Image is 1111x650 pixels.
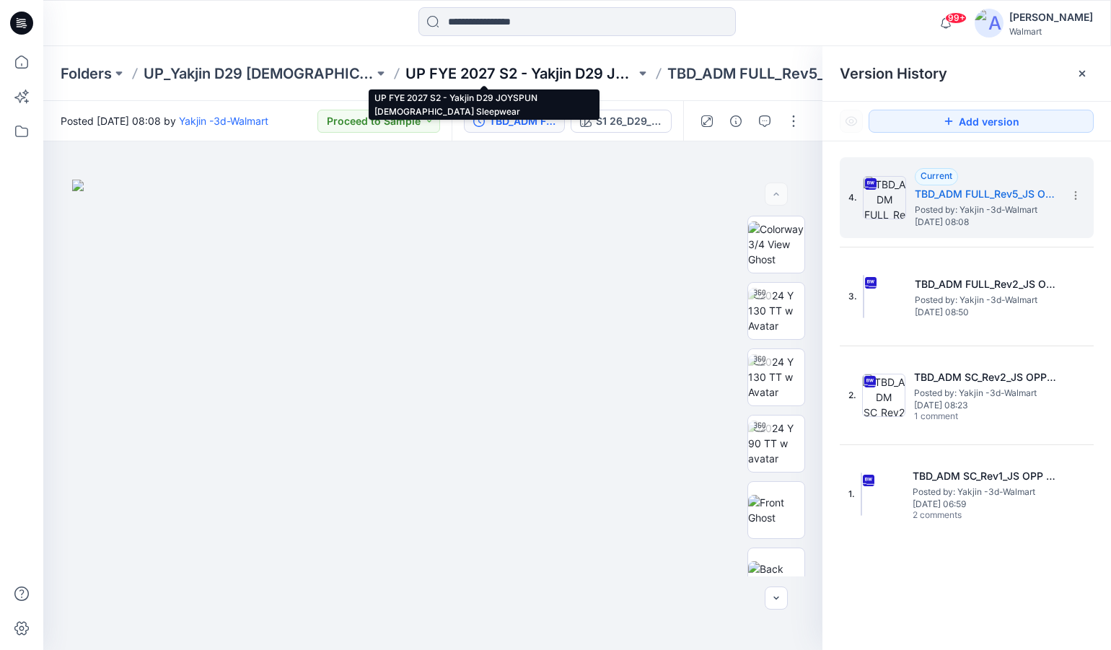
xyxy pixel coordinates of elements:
h5: TBD_ADM FULL_Rev5_JS OPP SHORTY SET [915,185,1059,203]
img: TBD_ADM SC_Rev1_JS OPP SHORTY SET_BAND OPT [861,473,904,516]
span: Version History [840,65,947,82]
span: Posted [DATE] 08:08 by [61,113,268,128]
span: 1 comment [914,411,1015,423]
div: [PERSON_NAME] [1009,9,1093,26]
h5: TBD_ADM FULL_Rev2_JS OPP SHORTY SET [915,276,1059,293]
button: S1 26_D29_JS_STARS v4 rptcc_CW1_CC_WM [571,110,672,133]
img: Front Ghost [748,495,804,525]
a: UP_Yakjin D29 [DEMOGRAPHIC_DATA] Sleep [144,63,374,84]
a: Folders [61,63,112,84]
div: TBD_ADM FULL_Rev5_JS OPP SHORTY SET [489,113,555,129]
span: [DATE] 08:08 [915,217,1059,227]
h5: TBD_ADM SC_Rev2_JS OPP SHORTY SET [914,369,1058,386]
img: TBD_ADM SC_Rev2_JS OPP SHORTY SET [862,374,905,417]
a: Yakjin -3d-Walmart [179,115,268,127]
img: avatar [975,9,1004,38]
span: Current [921,170,952,181]
p: TBD_ADM FULL_Rev5_JS OPP SHORTY SET [667,63,897,84]
span: [DATE] 06:59 [913,499,1057,509]
img: TBD_ADM FULL_Rev5_JS OPP SHORTY SET [863,176,906,219]
img: TBD_ADM FULL_Rev2_JS OPP SHORTY SET [863,275,906,318]
span: 2 comments [913,510,1014,522]
div: Walmart [1009,26,1093,37]
span: 99+ [945,12,967,24]
button: Add version [869,110,1094,133]
img: 2024 Y 130 TT w Avatar [748,288,804,333]
img: Colorway 3/4 View Ghost [748,221,804,267]
span: Posted by: Yakjin -3d-Walmart [915,293,1059,307]
span: Posted by: Yakjin -3d-Walmart [915,203,1059,217]
span: 1. [848,488,855,501]
span: Posted by: Yakjin -3d-Walmart [913,485,1057,499]
img: 2024 Y 130 TT w Avatar [748,354,804,400]
button: Details [724,110,747,133]
span: 3. [848,290,857,303]
h5: TBD_ADM SC_Rev1_JS OPP SHORTY SET_BAND OPT [913,467,1057,485]
a: UP FYE 2027 S2 - Yakjin D29 JOYSPUN [DEMOGRAPHIC_DATA] Sleepwear [405,63,636,84]
img: 2024 Y 90 TT w avatar [748,421,804,466]
span: 4. [848,191,857,204]
img: Back Ghost [748,561,804,592]
div: S1 26_D29_JS_STARS v4 rptcc_CW1_CC_WM [596,113,662,129]
button: Show Hidden Versions [840,110,863,133]
span: [DATE] 08:50 [915,307,1059,317]
span: 2. [848,389,856,402]
button: Close [1076,68,1088,79]
button: TBD_ADM FULL_Rev5_JS OPP SHORTY SET [464,110,565,133]
span: [DATE] 08:23 [914,400,1058,410]
span: Posted by: Yakjin -3d-Walmart [914,386,1058,400]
